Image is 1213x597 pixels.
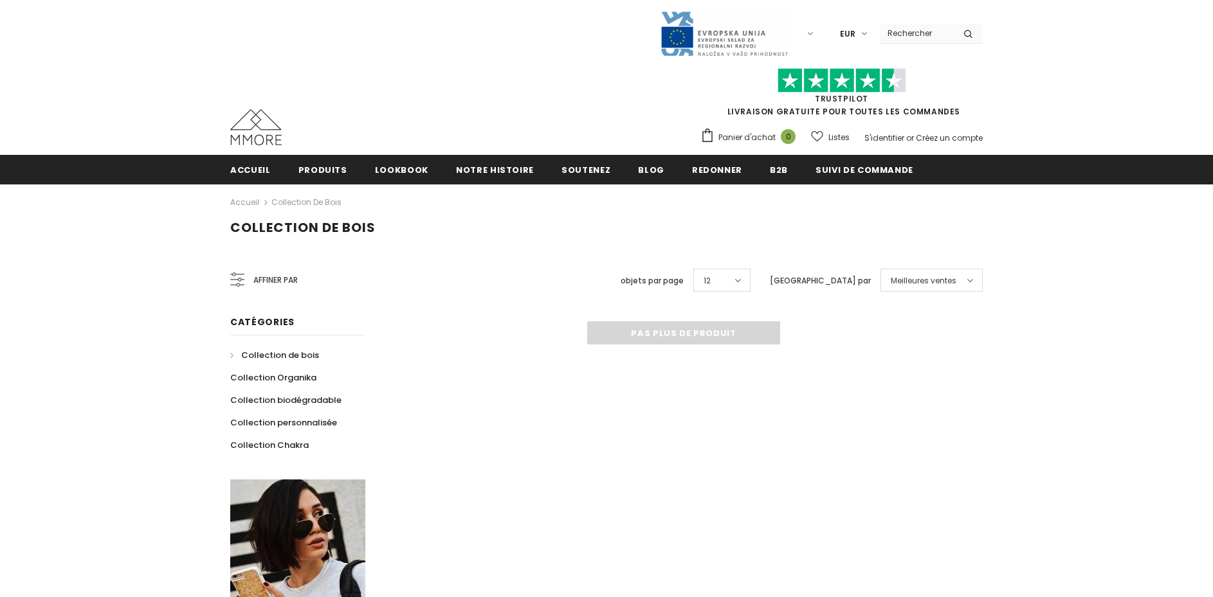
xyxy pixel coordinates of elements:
span: Notre histoire [456,164,534,176]
span: Blog [638,164,664,176]
span: Produits [298,164,347,176]
span: Suivi de commande [816,164,913,176]
span: B2B [770,164,788,176]
input: Search Site [880,24,954,42]
a: Blog [638,155,664,184]
a: Notre histoire [456,155,534,184]
a: soutenez [561,155,610,184]
span: or [906,132,914,143]
span: EUR [840,28,855,40]
a: Collection personnalisée [230,411,337,434]
span: Collection de bois [230,218,376,236]
a: Accueil [230,155,271,184]
a: Listes [811,126,850,148]
span: Listes [828,131,850,144]
a: Collection Chakra [230,434,309,456]
a: Produits [298,155,347,184]
span: Collection personnalisée [230,416,337,429]
a: TrustPilot [815,93,868,104]
span: Collection Chakra [230,439,309,451]
a: Redonner [692,155,742,184]
span: Redonner [692,164,742,176]
label: [GEOGRAPHIC_DATA] par [770,274,871,287]
a: Collection Organika [230,366,316,389]
a: Accueil [230,195,259,210]
a: Créez un compte [916,132,983,143]
a: Collection de bois [230,344,319,366]
img: Faites confiance aux étoiles pilotes [778,68,906,93]
a: Panier d'achat 0 [700,128,802,147]
span: Meilleures ventes [891,274,956,287]
img: Javni Razpis [660,10,789,57]
a: Javni Razpis [660,28,789,39]
a: Lookbook [375,155,428,184]
span: Collection Organika [230,371,316,384]
span: LIVRAISON GRATUITE POUR TOUTES LES COMMANDES [700,74,983,117]
span: Accueil [230,164,271,176]
label: objets par page [621,274,684,287]
span: 0 [781,129,796,144]
span: Affiner par [253,273,298,287]
img: Cas MMORE [230,109,282,145]
a: S'identifier [864,132,904,143]
span: Panier d'achat [718,131,776,144]
a: Collection de bois [271,197,342,208]
span: Lookbook [375,164,428,176]
a: Suivi de commande [816,155,913,184]
span: 12 [704,274,711,287]
span: Catégories [230,316,295,328]
a: Collection biodégradable [230,389,342,411]
span: Collection de bois [241,349,319,361]
span: Collection biodégradable [230,394,342,406]
span: soutenez [561,164,610,176]
a: B2B [770,155,788,184]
